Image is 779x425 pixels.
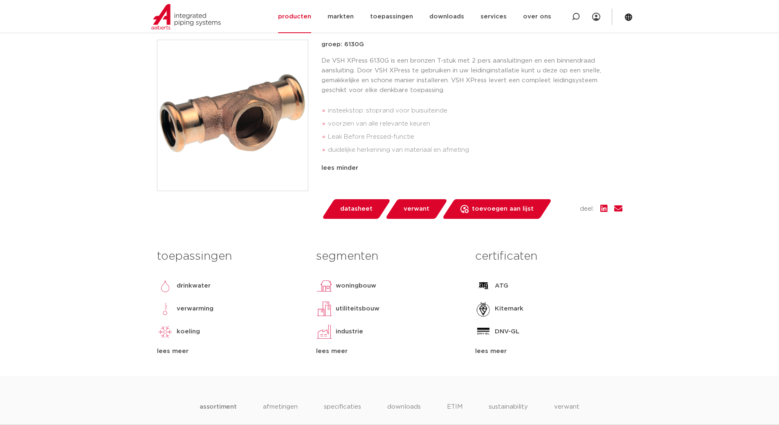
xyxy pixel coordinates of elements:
[340,202,373,216] span: datasheet
[316,248,463,265] h3: segmenten
[495,281,508,291] p: ATG
[385,199,448,219] a: verwant
[475,324,492,340] img: DNV-GL
[328,130,622,144] li: Leak Before Pressed-functie
[404,202,429,216] span: verwant
[475,248,622,265] h3: certificaten
[321,56,622,95] p: De VSH XPress 6130G is een bronzen T-stuk met 2 pers aansluitingen en een binnendraad aansluiting...
[157,324,173,340] img: koeling
[336,281,376,291] p: woningbouw
[472,202,534,216] span: toevoegen aan lijst
[177,304,213,314] p: verwarming
[336,304,379,314] p: utiliteitsbouw
[316,301,332,317] img: utiliteitsbouw
[495,327,519,337] p: DNV-GL
[475,278,492,294] img: ATG
[157,40,308,191] img: Product Image for VSH XPress Koper T-stuk met draad (press x binnendraad x press)
[336,327,363,337] p: industrie
[321,40,622,49] p: groep: 6130G
[177,327,200,337] p: koeling
[157,301,173,317] img: verwarming
[580,204,594,214] span: deel:
[316,278,332,294] img: woningbouw
[177,281,211,291] p: drinkwater
[157,346,304,356] div: lees meer
[475,346,622,356] div: lees meer
[316,346,463,356] div: lees meer
[328,104,622,117] li: insteekstop: stoprand voor buisuiteinde
[475,301,492,317] img: Kitemark
[157,248,304,265] h3: toepassingen
[157,278,173,294] img: drinkwater
[316,324,332,340] img: industrie
[495,304,523,314] p: Kitemark
[321,163,622,173] div: lees minder
[328,117,622,130] li: voorzien van alle relevante keuren
[328,144,622,157] li: duidelijke herkenning van materiaal en afmeting
[321,199,391,219] a: datasheet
